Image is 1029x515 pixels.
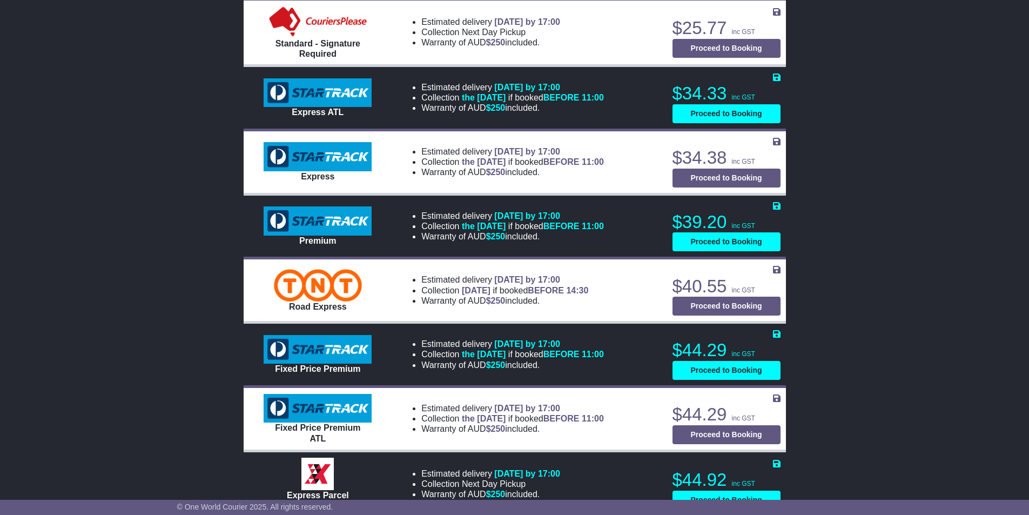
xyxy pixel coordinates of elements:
[275,39,360,58] span: Standard - Signature Required
[421,413,604,424] li: Collection
[421,157,604,167] li: Collection
[462,350,604,359] span: if booked
[543,222,580,231] span: BEFORE
[421,339,604,349] li: Estimated delivery
[462,93,506,102] span: the [DATE]
[301,172,334,181] span: Express
[672,297,781,316] button: Proceed to Booking
[421,424,604,434] li: Warranty of AUD included.
[494,17,560,26] span: [DATE] by 17:00
[275,364,360,373] span: Fixed Price Premium
[421,231,604,242] li: Warranty of AUD included.
[177,503,333,511] span: © One World Courier 2025. All rights reserved.
[421,285,588,296] li: Collection
[421,146,604,157] li: Estimated delivery
[462,222,604,231] span: if booked
[672,469,781,491] p: $44.92
[462,222,506,231] span: the [DATE]
[582,414,604,423] span: 11:00
[582,350,604,359] span: 11:00
[486,424,506,433] span: $
[494,147,560,156] span: [DATE] by 17:00
[672,39,781,58] button: Proceed to Booking
[494,469,560,478] span: [DATE] by 17:00
[491,424,506,433] span: 250
[421,296,588,306] li: Warranty of AUD included.
[672,232,781,251] button: Proceed to Booking
[491,103,506,112] span: 250
[421,469,560,479] li: Estimated delivery
[491,232,506,241] span: 250
[264,394,372,423] img: StarTrack: Fixed Price Premium ATL
[491,38,506,47] span: 250
[486,38,506,47] span: $
[672,104,781,123] button: Proceed to Booking
[421,211,604,221] li: Estimated delivery
[732,158,755,165] span: inc GST
[486,490,506,499] span: $
[462,414,604,423] span: if booked
[486,168,506,177] span: $
[672,211,781,233] p: $39.20
[462,157,604,166] span: if booked
[462,157,506,166] span: the [DATE]
[491,360,506,370] span: 250
[462,286,588,295] span: if booked
[421,82,604,92] li: Estimated delivery
[421,489,560,499] li: Warranty of AUD included.
[543,414,580,423] span: BEFORE
[486,296,506,305] span: $
[494,211,560,220] span: [DATE] by 17:00
[491,296,506,305] span: 250
[462,350,506,359] span: the [DATE]
[421,167,604,177] li: Warranty of AUD included.
[494,275,560,284] span: [DATE] by 17:00
[672,361,781,380] button: Proceed to Booking
[421,221,604,231] li: Collection
[421,360,604,370] li: Warranty of AUD included.
[462,286,490,295] span: [DATE]
[462,479,526,489] span: Next Day Pickup
[543,93,580,102] span: BEFORE
[582,93,604,102] span: 11:00
[287,491,349,510] span: Express Parcel Service
[672,339,781,361] p: $44.29
[732,286,755,294] span: inc GST
[494,404,560,413] span: [DATE] by 17:00
[672,425,781,444] button: Proceed to Booking
[672,83,781,104] p: $34.33
[292,108,344,117] span: Express ATL
[672,491,781,510] button: Proceed to Booking
[462,414,506,423] span: the [DATE]
[672,276,781,297] p: $40.55
[494,339,560,349] span: [DATE] by 17:00
[732,414,755,422] span: inc GST
[421,403,604,413] li: Estimated delivery
[732,93,755,101] span: inc GST
[421,103,604,113] li: Warranty of AUD included.
[264,142,372,171] img: StarTrack: Express
[264,78,372,108] img: StarTrack: Express ATL
[462,28,526,37] span: Next Day Pickup
[672,404,781,425] p: $44.29
[421,37,560,48] li: Warranty of AUD included.
[528,286,564,295] span: BEFORE
[486,103,506,112] span: $
[672,169,781,188] button: Proceed to Booking
[732,28,755,36] span: inc GST
[421,27,560,37] li: Collection
[274,269,362,302] img: TNT Domestic: Road Express
[421,479,560,489] li: Collection
[267,6,369,38] img: Couriers Please: Standard - Signature Required
[491,168,506,177] span: 250
[582,157,604,166] span: 11:00
[543,157,580,166] span: BEFORE
[421,349,604,359] li: Collection
[732,222,755,230] span: inc GST
[264,206,372,236] img: StarTrack: Premium
[494,83,560,92] span: [DATE] by 17:00
[582,222,604,231] span: 11:00
[486,232,506,241] span: $
[672,17,781,39] p: $25.77
[491,490,506,499] span: 250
